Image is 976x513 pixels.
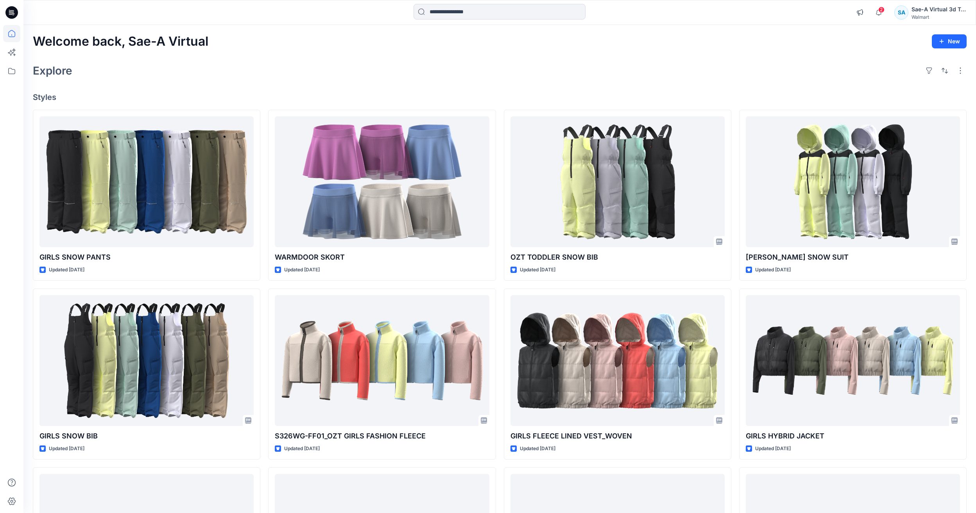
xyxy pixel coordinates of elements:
a: OZT TODDLER SNOW SUIT [746,116,960,247]
p: Updated [DATE] [284,266,320,274]
h2: Explore [33,64,72,77]
a: GIRLS FLEECE LINED VEST_WOVEN [510,295,725,426]
p: Updated [DATE] [49,266,84,274]
p: Updated [DATE] [755,266,791,274]
div: SA [894,5,908,20]
div: Sae-A Virtual 3d Team [912,5,966,14]
a: GIRLS SNOW PANTS [39,116,254,247]
span: 2 [878,7,885,13]
h2: Welcome back, Sae-A Virtual [33,34,208,49]
p: GIRLS FLEECE LINED VEST_WOVEN [510,431,725,442]
p: GIRLS SNOW BIB [39,431,254,442]
p: GIRLS SNOW PANTS [39,252,254,263]
p: OZT TODDLER SNOW BIB [510,252,725,263]
p: WARMDOOR SKORT [275,252,489,263]
a: GIRLS SNOW BIB [39,295,254,426]
p: Updated [DATE] [520,445,555,453]
a: WARMDOOR SKORT [275,116,489,247]
p: Updated [DATE] [284,445,320,453]
p: [PERSON_NAME] SNOW SUIT [746,252,960,263]
h4: Styles [33,93,967,102]
div: Walmart [912,14,966,20]
p: GIRLS HYBRID JACKET [746,431,960,442]
p: Updated [DATE] [755,445,791,453]
p: S326WG-FF01_OZT GIRLS FASHION FLEECE [275,431,489,442]
button: New [932,34,967,48]
p: Updated [DATE] [520,266,555,274]
a: GIRLS HYBRID JACKET [746,295,960,426]
p: Updated [DATE] [49,445,84,453]
a: S326WG-FF01_OZT GIRLS FASHION FLEECE [275,295,489,426]
a: OZT TODDLER SNOW BIB [510,116,725,247]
